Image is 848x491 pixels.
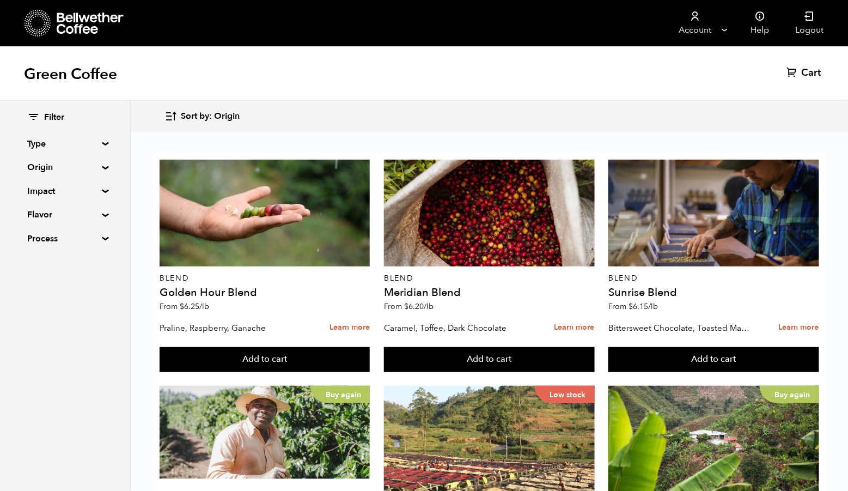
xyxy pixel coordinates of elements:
[608,320,752,336] p: Bittersweet Chocolate, Toasted Marshmallow, Candied Orange, Praline
[310,386,370,403] p: Buy again
[27,208,102,221] summary: Flavor
[384,347,594,372] button: Add to cart
[44,112,64,124] span: Filter
[787,66,824,80] a: Cart
[535,386,595,403] p: Low stock
[404,301,434,312] bdi: 6.20
[760,386,819,403] p: Buy again
[180,301,209,312] bdi: 6.25
[608,287,819,298] h4: Sunrise Blend
[404,301,408,312] span: $
[160,287,370,298] h4: Golden Hour Blend
[24,64,117,84] h1: Green Coffee
[27,137,102,150] summary: Type
[181,111,240,123] span: Sort by: Origin
[629,301,658,312] bdi: 6.15
[27,232,102,245] summary: Process
[802,66,821,80] span: Cart
[424,301,434,312] span: /lb
[160,347,370,372] button: Add to cart
[180,301,184,312] span: $
[27,185,102,198] summary: Impact
[384,275,594,282] p: Blend
[330,316,370,340] a: Learn more
[648,301,658,312] span: /lb
[160,320,303,336] p: Praline, Raspberry, Ganache
[608,275,819,282] p: Blend
[384,301,434,312] span: From
[779,316,819,340] a: Learn more
[554,316,595,340] a: Learn more
[608,301,658,312] span: From
[384,320,527,336] p: Caramel, Toffee, Dark Chocolate
[199,301,209,312] span: /lb
[164,104,240,129] button: Sort by: Origin
[160,275,370,282] p: Blend
[608,347,819,372] button: Add to cart
[384,287,594,298] h4: Meridian Blend
[27,161,102,174] summary: Origin
[160,301,209,312] span: From
[629,301,633,312] span: $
